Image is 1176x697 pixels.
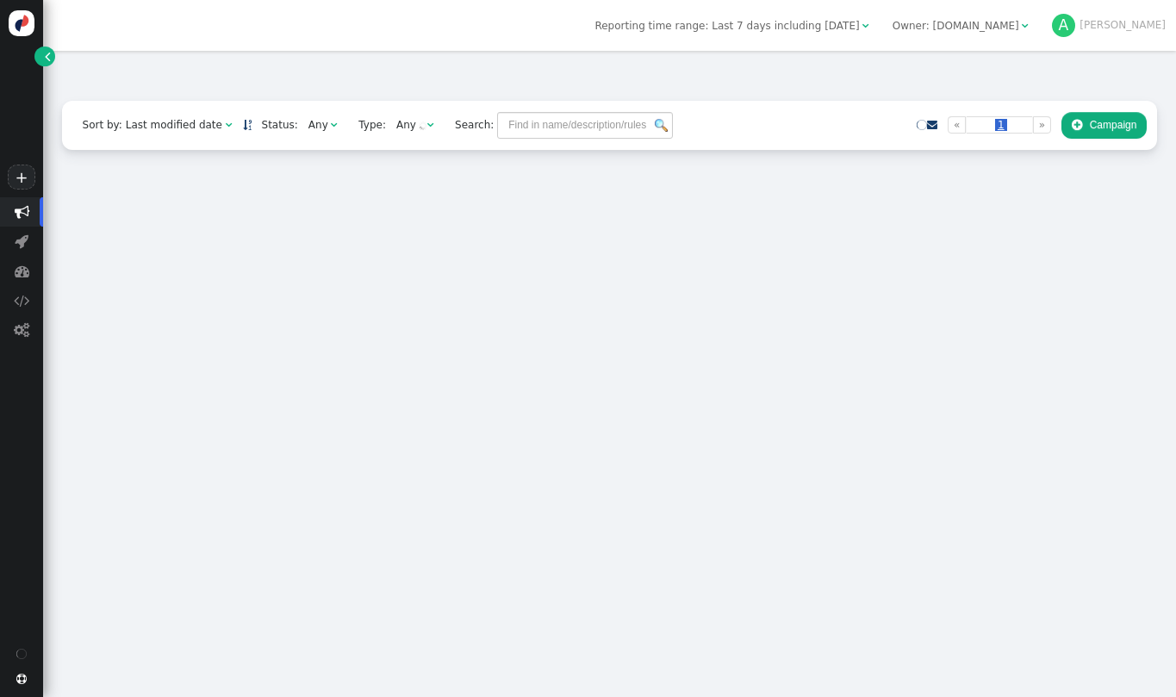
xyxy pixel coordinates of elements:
span:  [15,233,28,248]
span:  [331,120,338,130]
img: icon_search.png [655,119,669,133]
div: Any [308,117,328,133]
span: Sorted in descending order [243,120,252,130]
span:  [15,264,29,278]
input: Find in name/description/rules [497,112,673,139]
div: A [1052,14,1075,37]
span:  [15,204,29,219]
span:  [45,49,50,65]
span: Search: [445,119,494,131]
div: Owner: [DOMAIN_NAME] [893,18,1019,34]
span: 1 [995,119,1007,131]
a:  [927,119,937,131]
span:  [427,120,434,130]
span:  [1022,21,1029,31]
img: logo-icon.svg [9,10,34,36]
a: A[PERSON_NAME] [1052,19,1166,31]
span: Reporting time range: Last 7 days including [DATE] [594,20,859,32]
div: Any [396,117,416,133]
span: Status: [252,117,298,133]
span:  [14,293,29,308]
span:  [226,120,233,130]
span: Type: [348,117,386,133]
span:  [1072,119,1082,131]
span:  [14,322,29,337]
a:  [243,119,252,131]
a: « [948,116,966,134]
div: Sort by: Last modified date [83,117,222,133]
span:  [927,120,937,130]
button: Campaign [1061,112,1147,139]
a:  [34,47,55,66]
a: + [8,165,34,190]
span:  [16,674,27,684]
img: loading.gif [419,121,427,130]
a: » [1033,116,1051,134]
span:  [862,21,869,31]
